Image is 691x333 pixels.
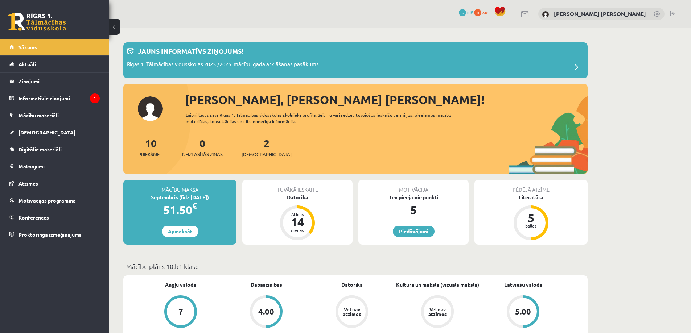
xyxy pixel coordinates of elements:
a: Angļu valoda [165,281,196,288]
span: Aktuāli [18,61,36,67]
a: Ziņojumi [9,73,100,90]
div: Vēl nav atzīmes [427,307,448,316]
div: Pēdējā atzīme [474,180,588,193]
div: [PERSON_NAME], [PERSON_NAME] [PERSON_NAME]! [185,91,588,108]
div: Tev pieejamie punkti [358,193,469,201]
a: Vēl nav atzīmes [309,295,395,329]
a: Dabaszinības [251,281,282,288]
a: 5.00 [480,295,566,329]
a: Vēl nav atzīmes [395,295,480,329]
div: balles [520,224,542,228]
span: [DEMOGRAPHIC_DATA] [18,129,75,136]
img: Frančesko Pio Bevilakva [542,11,549,18]
a: Literatūra 5 balles [474,193,588,241]
div: Datorika [242,193,353,201]
div: 5.00 [515,308,531,316]
a: 5 mP [459,9,473,15]
span: € [192,200,197,211]
div: Atlicis [287,212,308,216]
legend: Informatīvie ziņojumi [18,90,100,107]
div: Laipni lūgts savā Rīgas 1. Tālmācības vidusskolas skolnieka profilā. Šeit Tu vari redzēt tuvojošo... [186,112,464,125]
a: Digitālie materiāli [9,141,100,158]
div: Septembris (līdz [DATE]) [123,193,236,201]
a: 0Neizlasītās ziņas [182,137,223,158]
div: Motivācija [358,180,469,193]
a: Proktoringa izmēģinājums [9,226,100,243]
div: Vēl nav atzīmes [342,307,362,316]
span: 5 [459,9,466,16]
a: Kultūra un māksla (vizuālā māksla) [396,281,479,288]
a: Atzīmes [9,175,100,192]
a: Rīgas 1. Tālmācības vidusskola [8,13,66,31]
div: 4.00 [258,308,274,316]
p: Mācību plāns 10.b1 klase [126,261,585,271]
p: Rīgas 1. Tālmācības vidusskolas 2025./2026. mācību gada atklāšanas pasākums [127,60,319,70]
span: xp [482,9,487,15]
p: Jauns informatīvs ziņojums! [138,46,243,56]
span: Priekšmeti [138,151,163,158]
span: 0 [474,9,481,16]
a: 10Priekšmeti [138,137,163,158]
a: Piedāvājumi [393,226,435,237]
a: Motivācijas programma [9,192,100,209]
div: dienas [287,228,308,232]
div: Literatūra [474,193,588,201]
span: Sākums [18,44,37,50]
div: Mācību maksa [123,180,236,193]
a: Mācību materiāli [9,107,100,124]
span: mP [467,9,473,15]
a: Datorika Atlicis 14 dienas [242,193,353,241]
a: 0 xp [474,9,491,15]
span: Digitālie materiāli [18,146,62,153]
span: Neizlasītās ziņas [182,151,223,158]
a: Maksājumi [9,158,100,175]
span: Mācību materiāli [18,112,59,118]
a: [DEMOGRAPHIC_DATA] [9,124,100,141]
span: Proktoringa izmēģinājums [18,231,82,238]
div: 5 [358,201,469,218]
span: Atzīmes [18,180,38,187]
div: 14 [287,216,308,228]
span: Konferences [18,214,49,221]
a: Sākums [9,39,100,55]
a: 4.00 [223,295,309,329]
legend: Ziņojumi [18,73,100,90]
a: Aktuāli [9,56,100,72]
a: 7 [138,295,223,329]
a: [PERSON_NAME] [PERSON_NAME] [554,10,646,17]
legend: Maksājumi [18,158,100,175]
i: 1 [90,93,100,103]
div: Tuvākā ieskaite [242,180,353,193]
a: Datorika [341,281,363,288]
span: [DEMOGRAPHIC_DATA] [242,151,292,158]
a: 2[DEMOGRAPHIC_DATA] [242,137,292,158]
a: Jauns informatīvs ziņojums! Rīgas 1. Tālmācības vidusskolas 2025./2026. mācību gada atklāšanas pa... [127,46,584,75]
div: 5 [520,212,542,224]
div: 51.50 [123,201,236,218]
a: Konferences [9,209,100,226]
a: Informatīvie ziņojumi1 [9,90,100,107]
a: Apmaksāt [162,226,198,237]
div: 7 [178,308,183,316]
a: Latviešu valoda [504,281,542,288]
span: Motivācijas programma [18,197,76,204]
